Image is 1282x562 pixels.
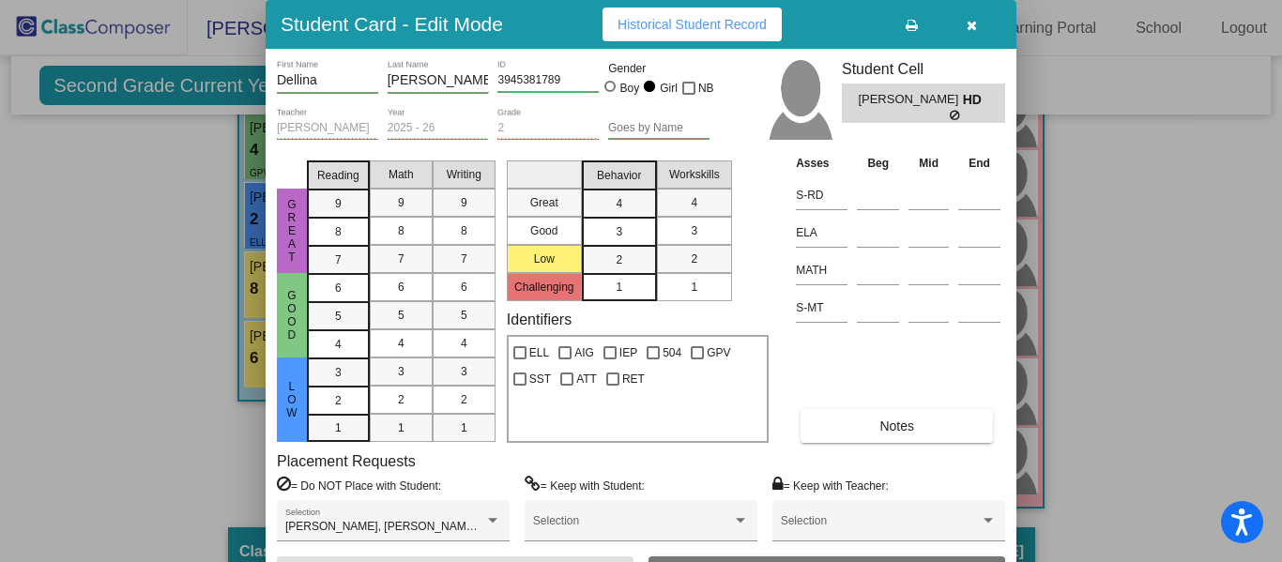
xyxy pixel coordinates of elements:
[281,12,503,36] h3: Student Card - Edit Mode
[461,194,467,211] span: 9
[335,223,342,240] span: 8
[398,279,404,296] span: 6
[461,222,467,239] span: 8
[796,256,847,284] input: assessment
[904,153,954,174] th: Mid
[398,307,404,324] span: 5
[529,342,549,364] span: ELL
[791,153,852,174] th: Asses
[603,8,782,41] button: Historical Student Record
[963,90,989,110] span: HD
[398,335,404,352] span: 4
[622,368,645,390] span: RET
[335,364,342,381] span: 3
[283,289,300,342] span: Good
[277,122,378,135] input: teacher
[283,380,300,419] span: Low
[608,60,710,77] mat-label: Gender
[497,74,599,87] input: Enter ID
[879,418,914,433] span: Notes
[691,222,697,239] span: 3
[616,223,622,240] span: 3
[461,335,467,352] span: 4
[277,476,441,494] label: = Do NOT Place with Student:
[691,194,697,211] span: 4
[461,391,467,408] span: 2
[277,452,416,470] label: Placement Requests
[707,342,730,364] span: GPV
[461,307,467,324] span: 5
[576,368,597,390] span: ATT
[659,80,678,97] div: Girl
[608,122,710,135] input: goes by name
[796,181,847,209] input: assessment
[398,363,404,380] span: 3
[388,122,489,135] input: year
[525,476,645,494] label: = Keep with Student:
[619,342,637,364] span: IEP
[954,153,1005,174] th: End
[461,419,467,436] span: 1
[335,195,342,212] span: 9
[317,167,359,184] span: Reading
[285,520,575,533] span: [PERSON_NAME], [PERSON_NAME], [PERSON_NAME]
[618,17,767,32] span: Historical Student Record
[772,476,889,494] label: = Keep with Teacher:
[669,166,720,183] span: Workskills
[663,342,681,364] span: 504
[461,363,467,380] span: 3
[447,166,481,183] span: Writing
[616,279,622,296] span: 1
[335,419,342,436] span: 1
[283,198,300,264] span: Great
[335,336,342,353] span: 4
[398,222,404,239] span: 8
[398,391,404,408] span: 2
[616,251,622,268] span: 2
[335,251,342,268] span: 7
[398,419,404,436] span: 1
[691,279,697,296] span: 1
[858,90,962,110] span: [PERSON_NAME]
[335,392,342,409] span: 2
[842,60,1005,78] h3: Student Cell
[461,279,467,296] span: 6
[796,294,847,322] input: assessment
[398,251,404,267] span: 7
[335,308,342,325] span: 5
[507,311,572,328] label: Identifiers
[529,368,551,390] span: SST
[497,122,599,135] input: grade
[597,167,641,184] span: Behavior
[616,195,622,212] span: 4
[796,219,847,247] input: assessment
[619,80,640,97] div: Boy
[398,194,404,211] span: 9
[691,251,697,267] span: 2
[574,342,594,364] span: AIG
[461,251,467,267] span: 7
[852,153,904,174] th: Beg
[389,166,414,183] span: Math
[801,409,993,443] button: Notes
[335,280,342,296] span: 6
[698,77,714,99] span: NB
